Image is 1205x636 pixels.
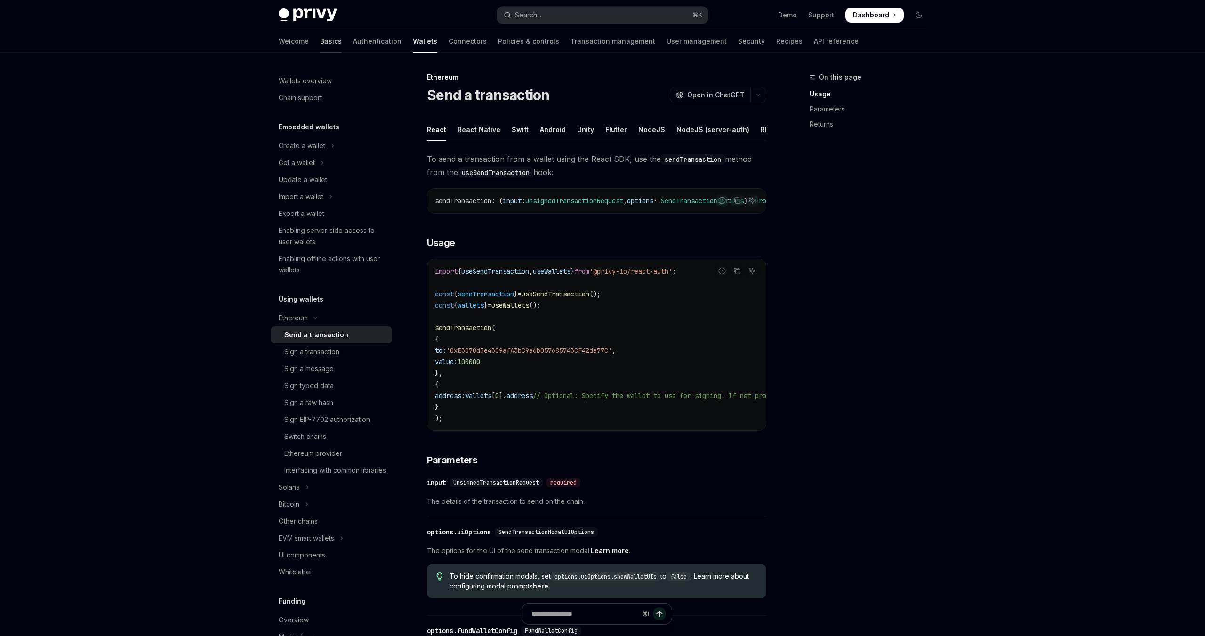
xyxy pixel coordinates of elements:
[279,499,299,510] div: Bitcoin
[465,391,491,400] span: wallets
[279,596,305,607] h5: Funding
[692,11,702,19] span: ⌘ K
[623,197,627,205] span: ,
[279,312,308,324] div: Ethereum
[271,547,392,564] a: UI components
[661,197,744,205] span: SendTransactionOptions
[627,197,653,205] span: options
[546,478,580,487] div: required
[672,267,676,276] span: ;
[427,545,766,556] span: The options for the UI of the send transaction modal. .
[279,294,323,305] h5: Using wallets
[427,152,766,179] span: To send a transaction from a wallet using the React SDK, use the method from the hook:
[435,301,454,310] span: const
[284,431,326,442] div: Switch chains
[284,397,333,408] div: Sign a raw hash
[458,301,484,310] span: wallets
[453,479,539,486] span: UnsignedTransactionRequest
[533,391,906,400] span: // Optional: Specify the wallet to use for signing. If not provided, the first wallet will be used.
[279,92,322,103] div: Chain support
[435,358,458,366] span: value:
[271,479,392,496] button: Toggle Solana section
[271,137,392,154] button: Toggle Create a wallet section
[271,612,392,628] a: Overview
[551,572,660,581] code: options.uiOptions.showWalletUIs
[271,326,392,343] a: Send a transaction
[522,197,525,205] span: :
[458,267,461,276] span: {
[279,75,332,87] div: Wallets overview
[271,513,392,530] a: Other chains
[284,465,386,476] div: Interfacing with common libraries
[284,329,348,341] div: Send a transaction
[435,335,439,343] span: {
[731,194,743,207] button: Copy the contents from the code block
[808,10,834,20] a: Support
[653,607,666,620] button: Send message
[435,403,439,411] span: }
[814,30,859,53] a: API reference
[279,482,300,493] div: Solana
[435,414,442,422] span: );
[353,30,402,53] a: Authentication
[518,290,522,298] span: =
[591,547,629,555] a: Learn more
[435,197,491,205] span: sendTransaction
[498,30,559,53] a: Policies & controls
[271,205,392,222] a: Export a wallet
[436,572,443,581] svg: Tip
[435,391,465,400] span: address:
[819,72,861,83] span: On this page
[605,119,627,141] div: Flutter
[279,566,312,578] div: Whitelabel
[589,267,672,276] span: '@privy-io/react-auth'
[284,448,342,459] div: Ethereum provider
[570,30,655,53] a: Transaction management
[716,265,728,277] button: Report incorrect code
[279,30,309,53] a: Welcome
[279,614,309,626] div: Overview
[744,197,747,205] span: )
[845,8,904,23] a: Dashboard
[446,346,612,355] span: '0xE3070d3e4309afA3bC9a6b057685743CF42da77C'
[271,411,392,428] a: Sign EIP-7702 authorization
[810,87,934,102] a: Usage
[458,358,480,366] span: 100000
[435,290,454,298] span: const
[529,301,540,310] span: ();
[279,208,324,219] div: Export a wallet
[279,157,315,168] div: Get a wallet
[435,324,491,332] span: sendTransaction
[761,119,790,141] div: REST API
[488,301,491,310] span: =
[279,174,327,185] div: Update a wallet
[458,167,533,178] code: useSendTransaction
[427,496,766,507] span: The details of the transaction to send on the chain.
[661,154,725,165] code: sendTransaction
[529,267,533,276] span: ,
[271,154,392,171] button: Toggle Get a wallet section
[676,119,749,141] div: NodeJS (server-auth)
[667,572,691,581] code: false
[284,363,334,374] div: Sign a message
[497,7,708,24] button: Open search
[461,267,529,276] span: useSendTransaction
[778,10,797,20] a: Demo
[271,394,392,411] a: Sign a raw hash
[271,428,392,445] a: Switch chains
[271,445,392,462] a: Ethereum provider
[458,290,514,298] span: sendTransaction
[279,533,334,544] div: EVM smart wallets
[653,197,661,205] span: ?:
[271,530,392,547] button: Toggle EVM smart wallets section
[731,265,743,277] button: Copy the contents from the code block
[271,564,392,580] a: Whitelabel
[271,462,392,479] a: Interfacing with common libraries
[491,197,503,205] span: : (
[271,343,392,360] a: Sign a transaction
[284,414,370,425] div: Sign EIP-7702 authorization
[454,290,458,298] span: {
[776,30,803,53] a: Recipes
[667,30,727,53] a: User management
[495,391,499,400] span: 0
